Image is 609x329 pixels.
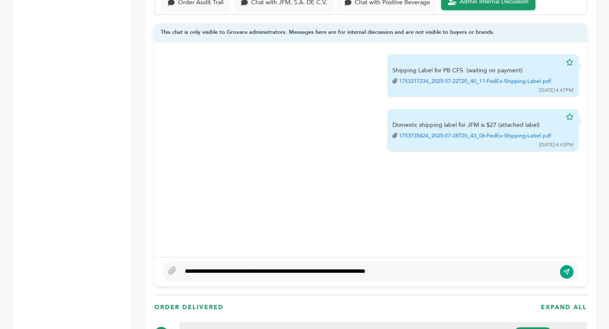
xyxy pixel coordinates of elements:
[392,121,562,140] div: Domestic shipping label for JFM is $27 (attached label)
[399,77,551,85] a: 1753217234_2025-07-22T20_40_11-FedEx-Shipping-Label.pdf
[154,303,224,312] h3: ORDER DElIVERED
[154,23,587,42] div: This chat is only visible to Grovara administrators. Messages here are for internal discussion an...
[541,303,587,312] h3: EXPAND ALL
[539,87,573,94] div: [DATE] 4:47PM
[392,66,562,85] div: Shipping Label for PB CFS. (waiting on payment)
[539,141,573,148] div: [DATE] 4:43PM
[399,132,551,140] a: 1753735424_2025-07-28T20_43_06-FedEx-Shipping-Label.pdf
